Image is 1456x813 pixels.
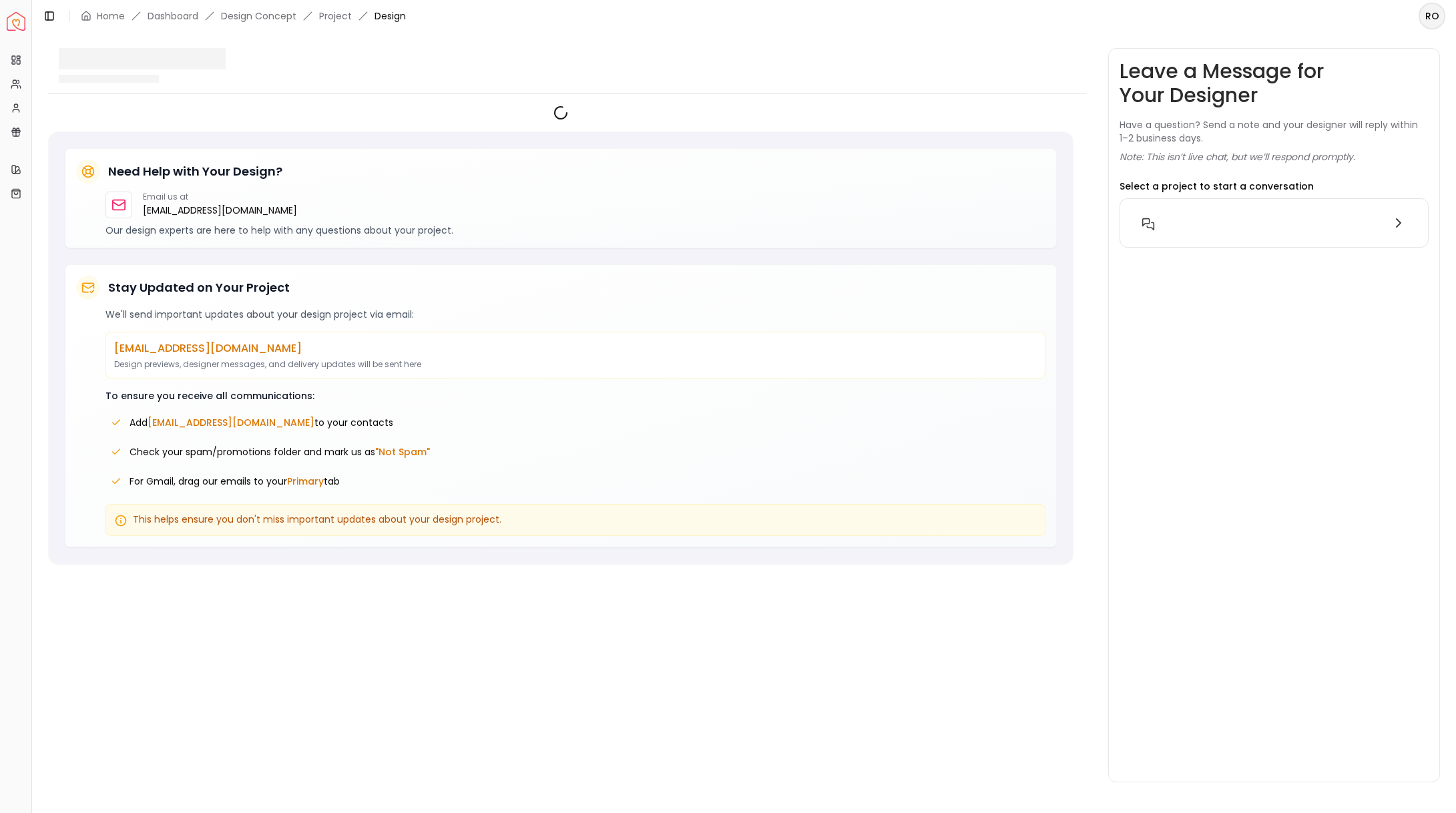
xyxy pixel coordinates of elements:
p: Select a project to start a conversation [1120,180,1314,193]
h5: Need Help with Your Design? [108,162,282,181]
a: Spacejoy [7,12,25,31]
img: Spacejoy Logo [7,12,25,31]
span: Primary [287,475,324,488]
a: [EMAIL_ADDRESS][DOMAIN_NAME] [143,202,297,218]
h3: Leave a Message for Your Designer [1120,59,1429,107]
li: Design Concept [221,9,296,23]
p: We'll send important updates about your design project via email: [105,308,1045,321]
span: Design [375,9,406,23]
button: RO [1419,3,1445,29]
span: [EMAIL_ADDRESS][DOMAIN_NAME] [148,416,314,429]
p: Our design experts are here to help with any questions about your project. [105,224,1045,237]
p: Have a question? Send a note and your designer will reply within 1–2 business days. [1120,118,1429,145]
span: "Not Spam" [375,445,430,459]
span: This helps ensure you don't miss important updates about your design project. [133,513,501,526]
span: Add to your contacts [130,416,393,429]
p: Design previews, designer messages, and delivery updates will be sent here [114,359,1037,370]
h5: Stay Updated on Your Project [108,278,290,297]
p: Note: This isn’t live chat, but we’ll respond promptly. [1120,150,1355,164]
p: Email us at [143,192,297,202]
p: [EMAIL_ADDRESS][DOMAIN_NAME] [114,340,1037,356]
a: Project [319,9,352,23]
a: Home [97,9,125,23]
span: RO [1420,4,1444,28]
a: Dashboard [148,9,198,23]
nav: breadcrumb [81,9,406,23]
p: To ensure you receive all communications: [105,389,1045,402]
span: Check your spam/promotions folder and mark us as [130,445,430,459]
span: For Gmail, drag our emails to your tab [130,475,340,488]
